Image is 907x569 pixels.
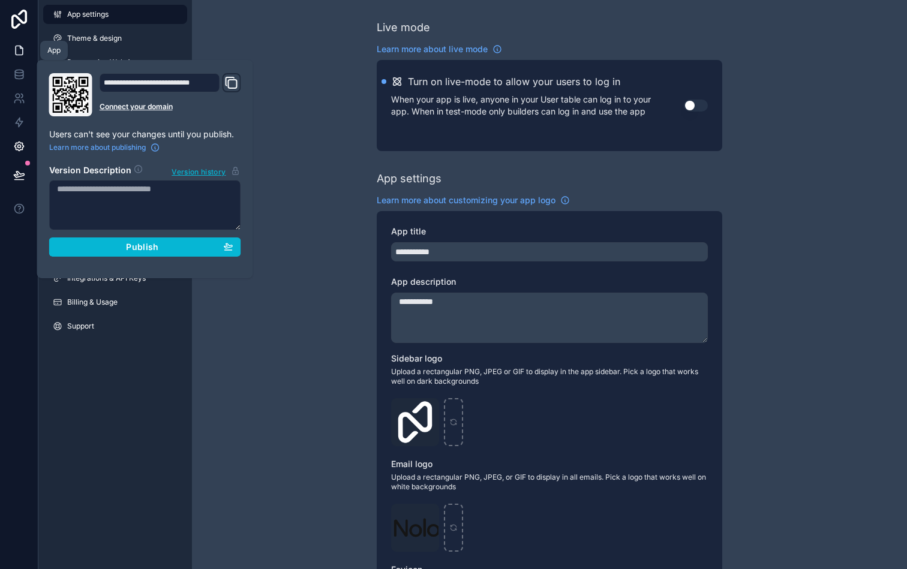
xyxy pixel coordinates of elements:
[391,276,456,287] span: App description
[391,353,442,363] span: Sidebar logo
[391,459,433,469] span: Email logo
[49,128,241,140] p: Users can't see your changes until you publish.
[49,164,131,177] h2: Version Description
[43,5,187,24] a: App settings
[391,94,684,118] p: When your app is live, anyone in your User table can log in to your app. When in test-mode only b...
[377,43,502,55] a: Learn more about live mode
[43,53,187,72] a: Progressive Web App
[49,237,241,257] button: Publish
[100,102,241,112] a: Connect your domain
[67,34,122,43] span: Theme & design
[391,367,708,386] span: Upload a rectangular PNG, JPEG or GIF to display in the app sidebar. Pick a logo that works well ...
[408,74,620,89] h2: Turn on live-mode to allow your users to log in
[43,29,187,48] a: Theme & design
[126,242,158,252] span: Publish
[377,194,570,206] a: Learn more about customizing your app logo
[49,143,160,152] a: Learn more about publishing
[43,317,187,336] a: Support
[67,297,118,307] span: Billing & Usage
[49,143,146,152] span: Learn more about publishing
[47,46,61,55] div: App
[377,19,430,36] div: Live mode
[172,165,226,177] span: Version history
[377,43,488,55] span: Learn more about live mode
[171,164,241,177] button: Version history
[67,321,94,331] span: Support
[43,269,187,288] a: Integrations & API Keys
[67,58,140,67] span: Progressive Web App
[377,194,555,206] span: Learn more about customizing your app logo
[43,293,187,312] a: Billing & Usage
[391,226,426,236] span: App title
[67,10,109,19] span: App settings
[391,472,708,492] span: Upload a rectangular PNG, JPEG, or GIF to display in all emails. Pick a logo that works well on w...
[100,73,241,116] div: Domain and Custom Link
[377,170,442,187] div: App settings
[67,273,146,283] span: Integrations & API Keys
